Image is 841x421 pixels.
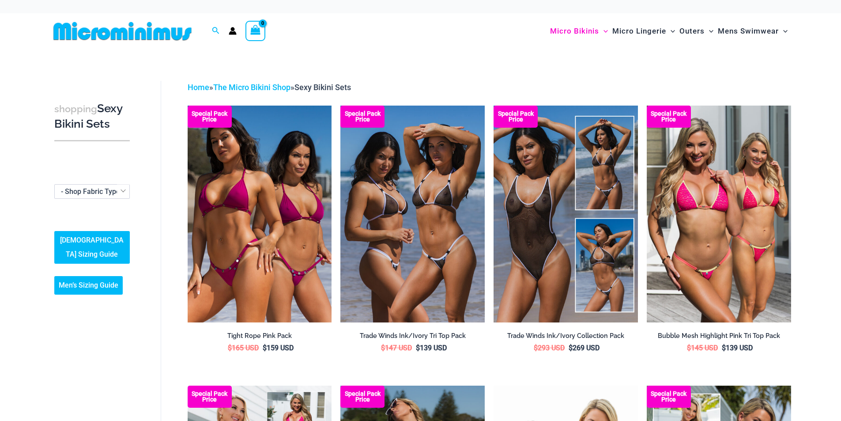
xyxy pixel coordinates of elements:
[340,391,385,402] b: Special Pack Price
[263,344,267,352] span: $
[213,83,290,92] a: The Micro Bikini Shop
[188,391,232,402] b: Special Pack Price
[50,21,195,41] img: MM SHOP LOGO FLAT
[494,106,638,322] img: Collection Pack
[647,332,791,340] h2: Bubble Mesh Highlight Pink Tri Top Pack
[677,18,716,45] a: OutersMenu ToggleMenu Toggle
[569,344,573,352] span: $
[229,27,237,35] a: Account icon link
[228,344,259,352] bdi: 165 USD
[548,18,610,45] a: Micro BikinisMenu ToggleMenu Toggle
[612,20,666,42] span: Micro Lingerie
[340,106,485,322] a: Top Bum Pack Top Bum Pack bTop Bum Pack b
[61,187,120,196] span: - Shop Fabric Type
[54,103,97,114] span: shopping
[550,20,599,42] span: Micro Bikinis
[188,106,332,322] a: Collection Pack F Collection Pack B (3)Collection Pack B (3)
[55,185,129,198] span: - Shop Fabric Type
[718,20,779,42] span: Mens Swimwear
[188,111,232,122] b: Special Pack Price
[647,111,691,122] b: Special Pack Price
[599,20,608,42] span: Menu Toggle
[610,18,677,45] a: Micro LingerieMenu ToggleMenu Toggle
[54,231,130,264] a: [DEMOGRAPHIC_DATA] Sizing Guide
[687,344,691,352] span: $
[188,83,209,92] a: Home
[340,106,485,322] img: Top Bum Pack
[54,184,130,199] span: - Shop Fabric Type
[188,83,351,92] span: » »
[416,344,447,352] bdi: 139 USD
[494,106,638,322] a: Collection Pack Collection Pack b (1)Collection Pack b (1)
[340,111,385,122] b: Special Pack Price
[494,332,638,343] a: Trade Winds Ink/Ivory Collection Pack
[381,344,412,352] bdi: 147 USD
[722,344,753,352] bdi: 139 USD
[679,20,705,42] span: Outers
[340,332,485,340] h2: Trade Winds Ink/Ivory Tri Top Pack
[228,344,232,352] span: $
[340,332,485,343] a: Trade Winds Ink/Ivory Tri Top Pack
[647,106,791,322] a: Tri Top Pack F Tri Top Pack BTri Top Pack B
[666,20,675,42] span: Menu Toggle
[494,111,538,122] b: Special Pack Price
[534,344,538,352] span: $
[534,344,565,352] bdi: 293 USD
[547,16,792,46] nav: Site Navigation
[647,106,791,322] img: Tri Top Pack F
[687,344,718,352] bdi: 145 USD
[54,101,130,132] h3: Sexy Bikini Sets
[263,344,294,352] bdi: 159 USD
[647,391,691,402] b: Special Pack Price
[416,344,420,352] span: $
[647,332,791,343] a: Bubble Mesh Highlight Pink Tri Top Pack
[716,18,790,45] a: Mens SwimwearMenu ToggleMenu Toggle
[569,344,600,352] bdi: 269 USD
[705,20,713,42] span: Menu Toggle
[494,332,638,340] h2: Trade Winds Ink/Ivory Collection Pack
[188,332,332,340] h2: Tight Rope Pink Pack
[188,332,332,343] a: Tight Rope Pink Pack
[381,344,385,352] span: $
[779,20,788,42] span: Menu Toggle
[54,276,123,295] a: Men’s Sizing Guide
[294,83,351,92] span: Sexy Bikini Sets
[188,106,332,322] img: Collection Pack F
[722,344,726,352] span: $
[212,26,220,37] a: Search icon link
[245,21,266,41] a: View Shopping Cart, empty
